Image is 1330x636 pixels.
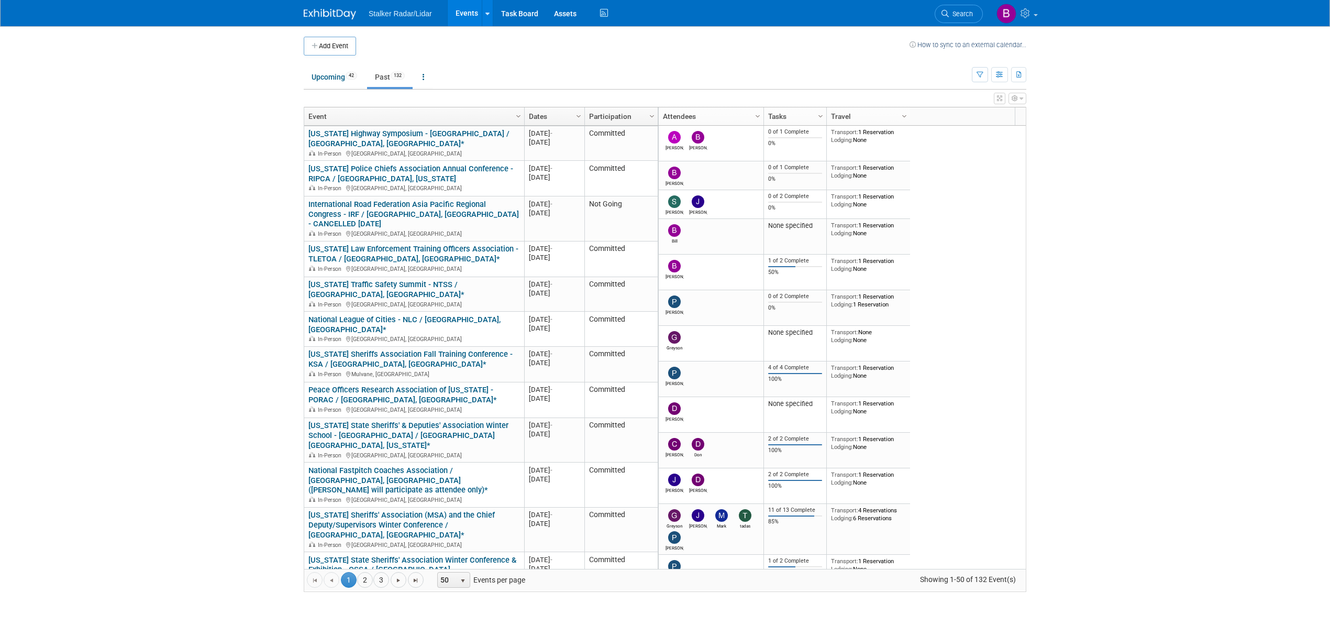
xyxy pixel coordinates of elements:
span: Column Settings [816,112,825,120]
span: Go to the next page [394,576,403,585]
span: Go to the last page [412,576,420,585]
div: [GEOGRAPHIC_DATA], [GEOGRAPHIC_DATA] [308,451,519,459]
div: 2 of 2 Complete [768,435,823,443]
span: - [550,200,552,208]
div: Mulvane, [GEOGRAPHIC_DATA] [308,369,519,378]
td: Committed [584,418,658,463]
span: Column Settings [648,112,656,120]
div: [DATE] [529,315,580,324]
td: Committed [584,277,658,312]
span: - [550,421,552,429]
a: Go to the last page [408,572,424,588]
div: Greyson Jenista [666,344,684,350]
img: adam holland [668,131,681,144]
div: 1 of 2 Complete [768,557,823,565]
div: [GEOGRAPHIC_DATA], [GEOGRAPHIC_DATA] [308,229,519,238]
div: [DATE] [529,289,580,298]
div: 1 Reservation None [831,435,906,451]
div: 4 of 4 Complete [768,364,823,371]
div: [GEOGRAPHIC_DATA], [GEOGRAPHIC_DATA] [308,334,519,343]
span: Transport: [831,328,858,336]
a: Go to the first page [307,572,323,588]
img: Greyson Jenista [668,509,681,522]
img: Don Horen [692,438,704,451]
span: Column Settings [514,112,523,120]
span: Transport: [831,293,858,300]
div: [DATE] [529,394,580,403]
a: Upcoming42 [304,67,365,87]
img: ExhibitDay [304,9,356,19]
a: Event [308,107,517,125]
a: [US_STATE] State Sheriffs' Association Winter Conference & Exhibition - OSSA / [GEOGRAPHIC_DATA],... [308,555,516,585]
div: [DATE] [529,430,580,438]
a: Column Settings [513,107,525,123]
div: None specified [768,222,823,230]
td: Committed [584,161,658,196]
div: 100% [768,447,823,454]
div: [DATE] [529,324,580,333]
span: - [550,280,552,288]
div: [DATE] [529,358,580,367]
a: 2 [357,572,373,588]
div: John Kestel [666,486,684,493]
div: None specified [768,328,823,337]
div: [GEOGRAPHIC_DATA], [GEOGRAPHIC_DATA] [308,264,519,273]
span: In-Person [318,336,345,343]
div: [DATE] [529,385,580,394]
a: How to sync to an external calendar... [910,41,1026,49]
span: Transport: [831,222,858,229]
div: 0% [768,140,823,147]
img: In-Person Event [309,542,315,547]
img: Greyson Jenista [668,331,681,344]
span: Lodging: [831,301,853,308]
td: Committed [584,463,658,507]
div: [DATE] [529,519,580,528]
span: - [550,245,552,253]
img: In-Person Event [309,407,315,412]
span: - [550,129,552,137]
a: Dates [529,107,578,125]
img: Mark LaChapelle [715,509,728,522]
div: 1 Reservation None [831,128,906,144]
img: In-Person Event [309,371,315,376]
div: tadas eikinas [736,522,755,529]
span: Lodging: [831,565,853,573]
img: Brian Wong [668,260,681,272]
div: 100% [768,483,823,490]
div: [DATE] [529,253,580,262]
div: Brian Wong [666,272,684,279]
div: [DATE] [529,421,580,430]
div: [DATE] [529,280,580,289]
span: Transport: [831,400,858,407]
span: - [550,466,552,474]
div: 1 Reservation 1 Reservation [831,293,906,308]
div: 1 Reservation None [831,164,906,179]
span: Lodging: [831,479,853,486]
div: 0 of 2 Complete [768,293,823,300]
img: Brooke Journet [692,131,704,144]
span: Events per page [424,572,536,588]
div: 50% [768,269,823,276]
span: In-Person [318,407,345,413]
div: Jacob Boyle [689,208,707,215]
div: 1 Reservation None [831,471,906,486]
span: 50 [438,573,456,587]
img: In-Person Event [309,301,315,306]
div: Brian Wong [666,179,684,186]
span: In-Person [318,452,345,459]
span: Lodging: [831,443,853,451]
div: David Foster [666,415,684,422]
span: Stalker Radar/Lidar [369,9,432,18]
div: [DATE] [529,510,580,519]
span: In-Person [318,497,345,503]
img: Chris Decker [668,438,681,451]
span: Transport: [831,435,858,443]
span: - [550,386,552,393]
a: Column Settings [647,107,658,123]
div: Don Horen [689,451,707,457]
a: [US_STATE] Police Chiefs Association Annual Conference - RIPCA / [GEOGRAPHIC_DATA], [US_STATE] [308,164,513,183]
span: Column Settings [574,112,583,120]
a: Search [935,5,983,23]
img: In-Person Event [309,266,315,271]
a: Column Settings [752,107,764,123]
